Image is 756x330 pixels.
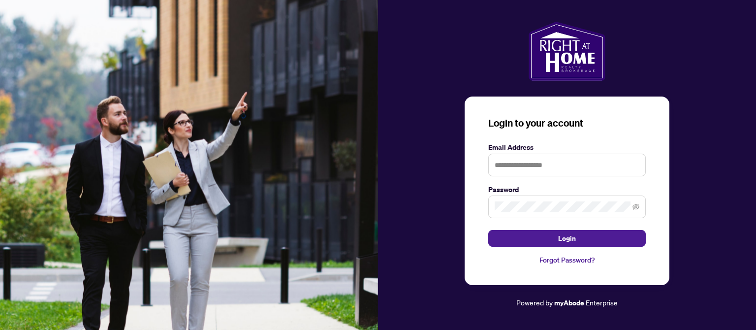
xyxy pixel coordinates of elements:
[516,298,553,307] span: Powered by
[488,142,646,153] label: Email Address
[488,116,646,130] h3: Login to your account
[554,297,584,308] a: myAbode
[488,230,646,247] button: Login
[558,231,576,246] span: Login
[488,255,646,265] a: Forgot Password?
[529,22,605,81] img: ma-logo
[632,203,639,210] span: eye-invisible
[488,184,646,195] label: Password
[586,298,618,307] span: Enterprise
